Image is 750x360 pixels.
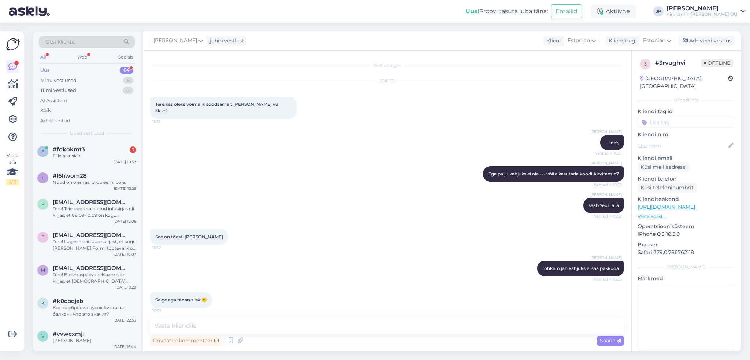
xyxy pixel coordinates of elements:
[53,205,136,219] div: Tere! Teie poolt saadetud infokirjas oli kirjas, et 08.09-10.09 on kogu [PERSON_NAME] Formi toote...
[117,52,135,62] div: Socials
[40,117,70,125] div: Arhiveeritud
[150,78,624,84] div: [DATE]
[152,245,180,250] span: 16:52
[638,275,735,282] p: Märkmed
[594,277,622,282] span: Nähtud ✓ 16:53
[53,238,136,252] div: Tere! Lugesin teie uudiskirjast, et kogu [PERSON_NAME] Formi tootevalik on 20% soodsamalt alates ...
[590,160,622,166] span: [PERSON_NAME]
[638,142,727,150] input: Lisa nimi
[53,172,87,179] span: #l6hwom28
[6,37,20,51] img: Askly Logo
[115,285,136,290] div: [DATE] 9:29
[39,52,47,62] div: All
[53,265,129,271] span: merilin686@hotmail.com
[638,175,735,183] p: Kliendi telefon
[152,308,180,313] span: 16:53
[678,36,735,46] div: Arhiveeri vestlus
[155,234,223,240] span: See on tõesti [PERSON_NAME]
[207,37,244,45] div: juhib vestlust
[667,11,738,17] div: Airvitamin [PERSON_NAME] OÜ
[638,131,735,138] p: Kliendi nimi
[590,129,622,134] span: [PERSON_NAME]
[70,130,104,137] span: Uued vestlused
[114,159,136,165] div: [DATE] 10:52
[53,153,136,159] div: Ei leia kuskilt
[638,183,697,193] div: Küsi telefoninumbrit
[53,304,136,318] div: Кто-то сбросил кусок бинта на балкон . Что это значит?
[594,182,622,188] span: Nähtud ✓ 16:52
[53,298,83,304] span: #k0cbqjeb
[589,203,619,208] span: saab 7euri alla
[542,266,619,271] span: rohkem jah kahjuks ei saa pakkuda
[638,223,735,230] p: Operatsioonisüsteem
[638,213,735,220] p: Vaata edasi ...
[465,7,548,16] div: Proovi tasuta juba täna:
[6,152,19,185] div: Vaata siia
[667,5,746,17] a: [PERSON_NAME]Airvitamin [PERSON_NAME] OÜ
[638,249,735,256] p: Safari 379.0.786762118
[53,179,136,186] div: Nüüd on olemas, probleemi pole.
[638,97,735,103] div: Kliendi info
[41,300,45,306] span: k
[6,179,19,185] div: 2 / 3
[594,214,622,219] span: Nähtud ✓ 16:52
[41,333,44,339] span: v
[638,196,735,203] p: Klienditeekond
[41,267,45,273] span: m
[638,264,735,270] div: [PERSON_NAME]
[590,192,622,197] span: [PERSON_NAME]
[638,108,735,115] p: Kliendi tag'id
[53,337,136,344] div: [PERSON_NAME]
[40,107,51,114] div: Kõik
[53,232,129,238] span: triin.nuut@gmail.com
[40,87,76,94] div: Tiimi vestlused
[701,59,733,67] span: Offline
[150,336,222,346] div: Privaatne kommentaar
[114,219,136,224] div: [DATE] 12:06
[638,117,735,128] input: Lisa tag
[600,337,621,344] span: Saada
[155,101,279,114] span: Tere.kas oleks võimalik soodsamalt [PERSON_NAME] v8 akut?
[113,344,136,349] div: [DATE] 16:44
[130,146,136,153] div: 3
[150,62,624,69] div: Vestlus algas
[594,151,622,156] span: Nähtud ✓ 16:51
[655,59,701,67] div: # 3rvughvi
[638,241,735,249] p: Brauser
[53,331,84,337] span: #vvwcxmjl
[41,149,44,154] span: f
[551,4,582,18] button: Emailid
[40,67,50,74] div: Uus
[120,67,133,74] div: 64
[113,252,136,257] div: [DATE] 10:07
[53,146,85,153] span: #fdkokmt3
[591,5,636,18] div: Aktiivne
[543,37,561,45] div: Klient
[42,175,44,181] span: l
[123,87,133,94] div: 0
[643,37,665,45] span: Estonian
[638,162,690,172] div: Küsi meiliaadressi
[53,271,136,285] div: Tere! E-esmaspäeva reklaamis on kirjas, et [DEMOGRAPHIC_DATA] rakendub ka filtritele. Samas, [PER...
[638,204,695,210] a: [URL][DOMAIN_NAME]
[152,119,180,125] span: 16:51
[606,37,637,45] div: Klienditugi
[667,5,738,11] div: [PERSON_NAME]
[638,155,735,162] p: Kliendi email
[638,230,735,238] p: iPhone OS 18.5.0
[45,38,75,46] span: Otsi kliente
[40,77,77,84] div: Minu vestlused
[465,8,479,15] b: Uus!
[488,171,619,177] span: Ega palju kahjuks ei ole --- võite kasutada koodi Airvitamin7
[42,234,44,240] span: t
[76,52,89,62] div: Web
[153,37,197,45] span: [PERSON_NAME]
[123,77,133,84] div: 6
[114,186,136,191] div: [DATE] 13:28
[568,37,590,45] span: Estonian
[53,199,129,205] span: piret.kattai@gmail.com
[41,201,45,207] span: p
[590,255,622,260] span: [PERSON_NAME]
[640,75,728,90] div: [GEOGRAPHIC_DATA], [GEOGRAPHIC_DATA]
[155,297,207,303] span: Selge.aga tänan siiski🙂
